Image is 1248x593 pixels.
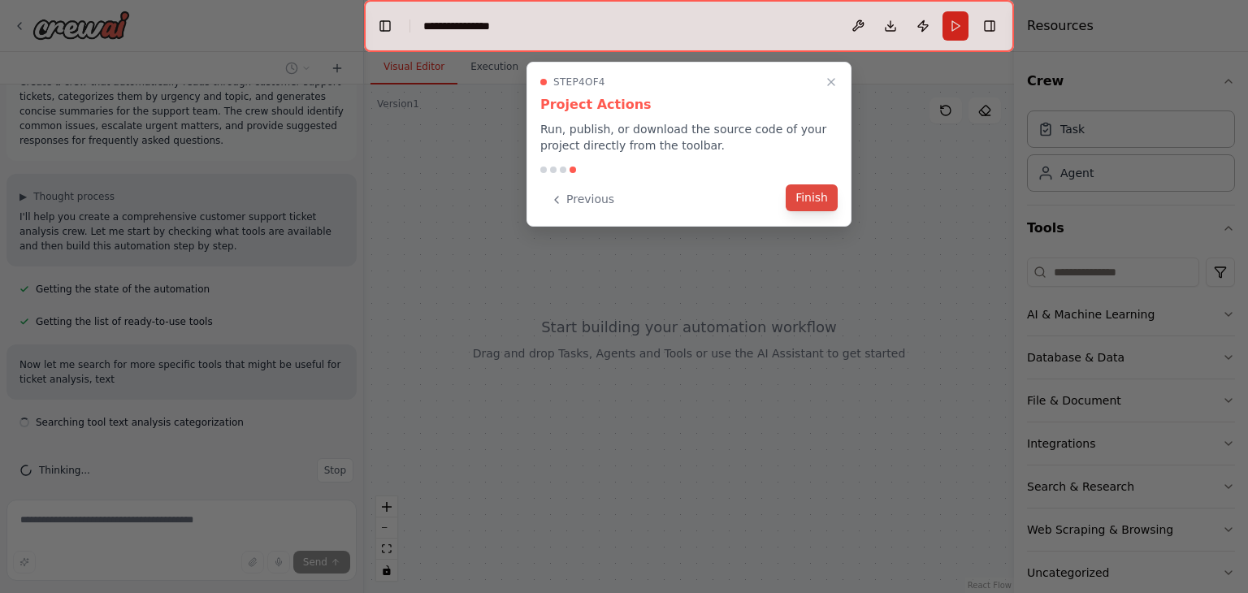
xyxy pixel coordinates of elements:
[553,76,605,89] span: Step 4 of 4
[540,95,838,115] h3: Project Actions
[374,15,396,37] button: Hide left sidebar
[540,121,838,154] p: Run, publish, or download the source code of your project directly from the toolbar.
[821,72,841,92] button: Close walkthrough
[786,184,838,211] button: Finish
[540,186,624,213] button: Previous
